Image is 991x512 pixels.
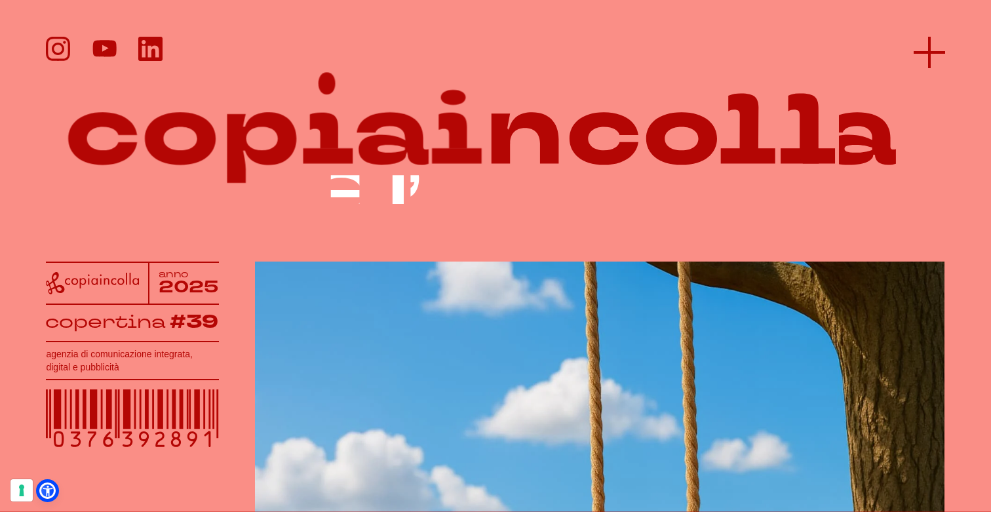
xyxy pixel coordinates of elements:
[46,347,218,374] h1: agenzia di comunicazione integrata, digital e pubblicità
[39,482,56,499] a: Open Accessibility Menu
[169,309,218,335] tspan: #39
[10,479,33,502] button: Le tue preferenze relative al consenso per le tecnologie di tracciamento
[159,276,220,299] tspan: 2025
[45,309,166,333] tspan: copertina
[159,267,189,280] tspan: anno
